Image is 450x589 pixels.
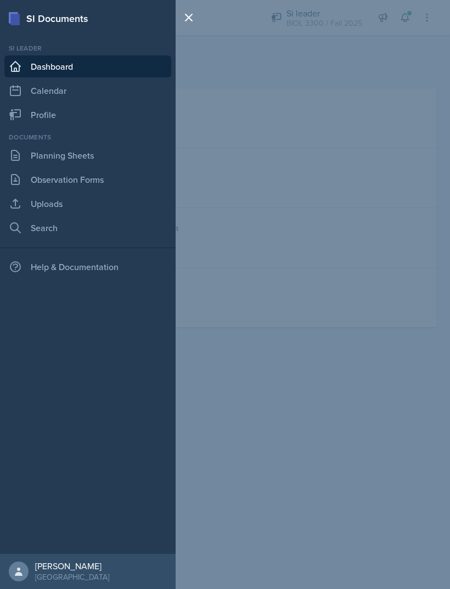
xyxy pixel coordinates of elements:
a: Observation Forms [4,169,171,190]
a: Search [4,217,171,239]
a: Dashboard [4,55,171,77]
div: Si leader [4,43,171,53]
div: Help & Documentation [4,256,171,278]
div: [GEOGRAPHIC_DATA] [35,571,109,582]
a: Planning Sheets [4,144,171,166]
a: Calendar [4,80,171,102]
a: Uploads [4,193,171,215]
div: [PERSON_NAME] [35,560,109,571]
div: Documents [4,132,171,142]
a: Profile [4,104,171,126]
